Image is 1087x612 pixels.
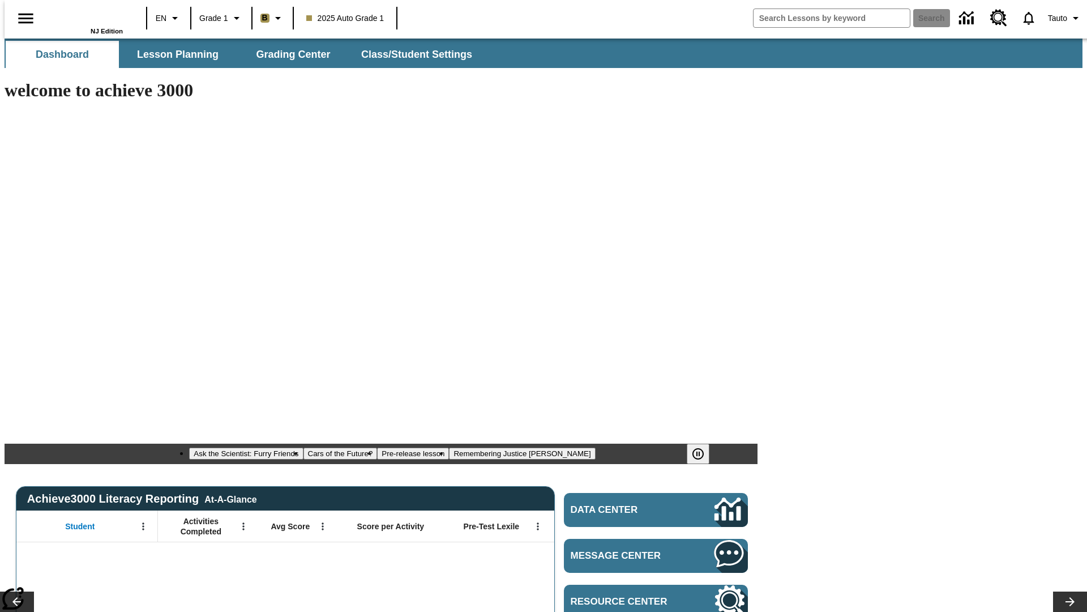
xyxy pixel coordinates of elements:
[952,3,983,34] a: Data Center
[1043,8,1087,28] button: Profile/Settings
[687,444,721,464] div: Pause
[464,521,520,532] span: Pre-Test Lexile
[36,48,89,61] span: Dashboard
[9,2,42,35] button: Open side menu
[571,550,681,562] span: Message Center
[137,48,219,61] span: Lesson Planning
[65,521,95,532] span: Student
[199,12,228,24] span: Grade 1
[529,518,546,535] button: Open Menu
[306,12,384,24] span: 2025 Auto Grade 1
[49,5,123,28] a: Home
[189,448,303,460] button: Slide 1 Ask the Scientist: Furry Friends
[5,39,1082,68] div: SubNavbar
[5,80,758,101] h1: welcome to achieve 3000
[564,539,748,573] a: Message Center
[235,518,252,535] button: Open Menu
[256,48,330,61] span: Grading Center
[754,9,910,27] input: search field
[204,492,256,505] div: At-A-Glance
[377,448,449,460] button: Slide 3 Pre-release lesson
[1048,12,1067,24] span: Tauto
[151,8,187,28] button: Language: EN, Select a language
[352,41,481,68] button: Class/Student Settings
[27,492,257,505] span: Achieve3000 Literacy Reporting
[271,521,310,532] span: Avg Score
[256,8,289,28] button: Boost Class color is light brown. Change class color
[361,48,472,61] span: Class/Student Settings
[121,41,234,68] button: Lesson Planning
[5,41,482,68] div: SubNavbar
[237,41,350,68] button: Grading Center
[135,518,152,535] button: Open Menu
[6,41,119,68] button: Dashboard
[1053,592,1087,612] button: Lesson carousel, Next
[571,596,681,607] span: Resource Center
[314,518,331,535] button: Open Menu
[983,3,1014,33] a: Resource Center, Will open in new tab
[303,448,378,460] button: Slide 2 Cars of the Future?
[687,444,709,464] button: Pause
[1014,3,1043,33] a: Notifications
[195,8,248,28] button: Grade: Grade 1, Select a grade
[262,11,268,25] span: B
[449,448,595,460] button: Slide 4 Remembering Justice O'Connor
[49,4,123,35] div: Home
[571,504,677,516] span: Data Center
[564,493,748,527] a: Data Center
[357,521,425,532] span: Score per Activity
[156,12,166,24] span: EN
[164,516,238,537] span: Activities Completed
[91,28,123,35] span: NJ Edition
